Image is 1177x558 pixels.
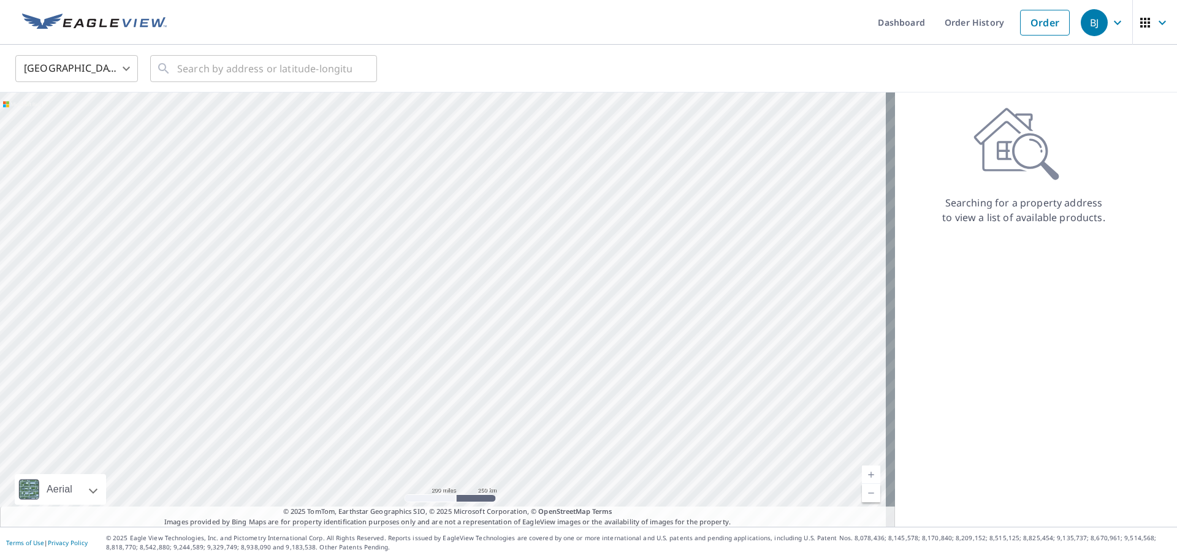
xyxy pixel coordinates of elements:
[15,51,138,86] div: [GEOGRAPHIC_DATA]
[6,539,88,546] p: |
[48,538,88,547] a: Privacy Policy
[106,533,1171,552] p: © 2025 Eagle View Technologies, Inc. and Pictometry International Corp. All Rights Reserved. Repo...
[43,474,76,505] div: Aerial
[22,13,167,32] img: EV Logo
[862,466,880,484] a: Current Level 5, Zoom In
[1020,10,1070,36] a: Order
[592,507,612,516] a: Terms
[862,484,880,502] a: Current Level 5, Zoom Out
[1081,9,1108,36] div: BJ
[177,51,352,86] input: Search by address or latitude-longitude
[942,195,1106,225] p: Searching for a property address to view a list of available products.
[6,538,44,547] a: Terms of Use
[538,507,590,516] a: OpenStreetMap
[15,474,106,505] div: Aerial
[283,507,612,517] span: © 2025 TomTom, Earthstar Geographics SIO, © 2025 Microsoft Corporation, ©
